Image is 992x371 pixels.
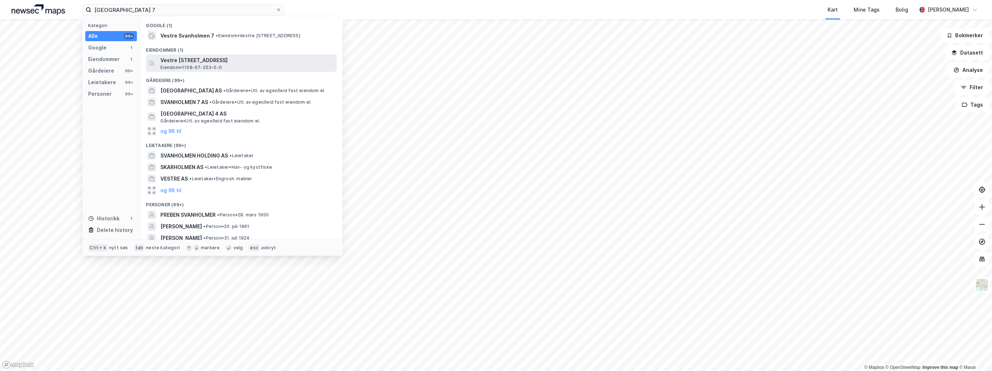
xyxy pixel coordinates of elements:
[189,176,191,181] span: •
[124,68,134,74] div: 99+
[205,164,207,170] span: •
[124,91,134,97] div: 99+
[88,23,137,28] div: Kategori
[189,176,252,182] span: Leietaker • Engrosh. møbler
[160,211,216,219] span: PREBEN SVANHOLMER
[160,222,202,231] span: [PERSON_NAME]
[223,88,325,94] span: Gårdeiere • Utl. av egen/leid fast eiendom el.
[88,32,98,40] div: Alle
[229,153,232,158] span: •
[160,118,260,124] span: Gårdeiere • Utl. av egen/leid fast eiendom el.
[210,99,212,105] span: •
[956,336,992,371] iframe: Chat Widget
[854,5,880,14] div: Mine Tags
[140,137,342,150] div: Leietakere (99+)
[954,80,989,95] button: Filter
[88,214,120,223] div: Historikk
[203,235,250,241] span: Person • 31. juli 1924
[128,216,134,221] div: 1
[97,226,133,234] div: Delete history
[160,174,188,183] span: VESTRE AS
[928,5,969,14] div: [PERSON_NAME]
[828,5,838,14] div: Kart
[956,98,989,112] button: Tags
[922,365,958,370] a: Improve this map
[140,196,342,209] div: Personer (99+)
[88,43,107,52] div: Google
[975,278,989,292] img: Z
[249,244,260,251] div: esc
[203,235,206,241] span: •
[233,245,243,251] div: velg
[217,212,219,217] span: •
[205,164,272,170] span: Leietaker • Hav- og kystfiske
[140,72,342,85] div: Gårdeiere (99+)
[160,127,181,135] button: og 96 til
[956,336,992,371] div: Kontrollprogram for chat
[210,99,311,105] span: Gårdeiere • Utl. av egen/leid fast eiendom el.
[216,33,300,39] span: Eiendom • Vestre [STREET_ADDRESS]
[940,28,989,43] button: Bokmerker
[160,234,202,242] span: [PERSON_NAME]
[160,31,214,40] span: Vestre Svanholmen 7
[160,98,208,107] span: SVANHOLMEN 7 AS
[864,365,884,370] a: Mapbox
[140,17,342,30] div: Google (1)
[124,33,134,39] div: 99+
[216,33,218,38] span: •
[88,78,116,87] div: Leietakere
[223,88,225,93] span: •
[203,224,249,229] span: Person • 20. juli 1961
[128,45,134,51] div: 1
[201,245,220,251] div: markere
[146,245,180,251] div: neste kategori
[160,163,203,172] span: SKARHOLMEN AS
[160,186,181,195] button: og 96 til
[896,5,908,14] div: Bolig
[140,42,342,55] div: Eiendommer (1)
[160,65,222,70] span: Eiendom • 1108-67-253-0-0
[885,365,920,370] a: OpenStreetMap
[109,245,128,251] div: nytt søk
[128,56,134,62] div: 1
[261,245,276,251] div: avbryt
[217,212,269,218] span: Person • 28. mars 1950
[2,361,34,369] a: Mapbox homepage
[88,90,112,98] div: Personer
[91,4,276,15] input: Søk på adresse, matrikkel, gårdeiere, leietakere eller personer
[947,63,989,77] button: Analyse
[124,79,134,85] div: 99+
[88,55,120,64] div: Eiendommer
[229,153,254,159] span: Leietaker
[160,109,334,118] span: [GEOGRAPHIC_DATA] 4 AS
[134,244,145,251] div: tab
[160,151,228,160] span: SVANHOLMEN HOLDING AS
[88,66,114,75] div: Gårdeiere
[88,244,108,251] div: Ctrl + k
[203,224,206,229] span: •
[12,4,65,15] img: logo.a4113a55bc3d86da70a041830d287a7e.svg
[945,46,989,60] button: Datasett
[160,86,222,95] span: [GEOGRAPHIC_DATA] AS
[160,56,334,65] span: Vestre [STREET_ADDRESS]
